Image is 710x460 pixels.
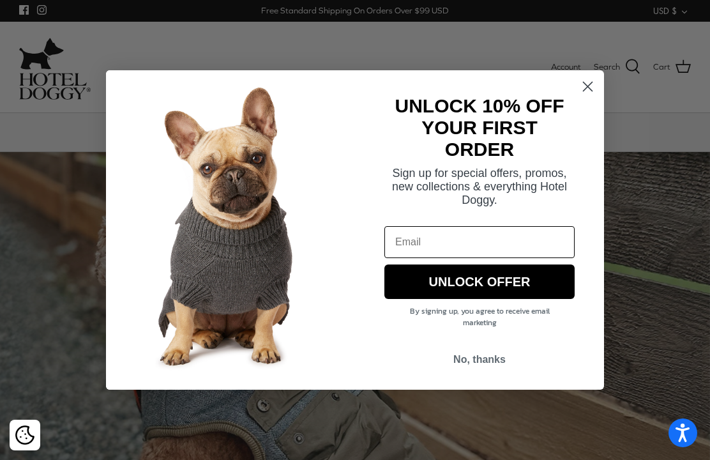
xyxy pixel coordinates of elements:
span: By signing up, you agree to receive email marketing [410,305,550,328]
input: Email [384,226,575,258]
strong: UNLOCK 10% OFF YOUR FIRST ORDER [395,95,564,160]
button: UNLOCK OFFER [384,264,575,299]
span: Sign up for special offers, promos, new collections & everything Hotel Doggy. [392,167,567,206]
div: Cookie policy [10,420,40,450]
button: No, thanks [384,348,575,372]
img: 7cf315d2-500c-4d0a-a8b4-098d5756016d.jpeg [106,70,355,390]
img: Cookie policy [15,425,34,445]
button: Cookie policy [13,424,36,447]
button: Close dialog [577,75,599,98]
